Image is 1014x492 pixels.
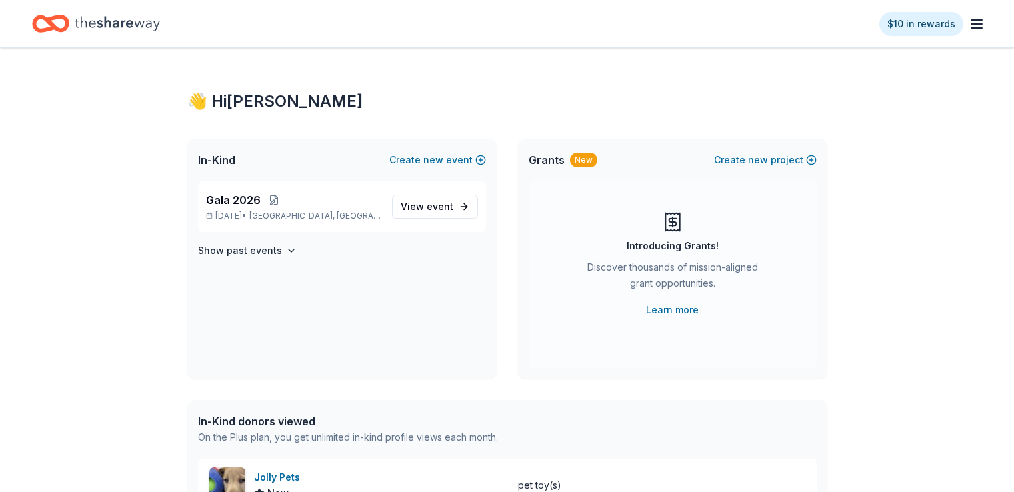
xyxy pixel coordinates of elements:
span: event [427,201,453,212]
button: Createnewevent [389,152,486,168]
span: new [423,152,443,168]
button: Createnewproject [714,152,817,168]
a: Home [32,8,160,39]
a: $10 in rewards [879,12,963,36]
div: In-Kind donors viewed [198,413,498,429]
span: new [748,152,768,168]
div: 👋 Hi [PERSON_NAME] [187,91,827,112]
span: Gala 2026 [206,192,261,208]
a: View event [392,195,478,219]
span: View [401,199,453,215]
div: New [570,153,597,167]
button: Show past events [198,243,297,259]
a: Learn more [646,302,699,318]
span: In-Kind [198,152,235,168]
p: [DATE] • [206,211,381,221]
div: Jolly Pets [254,469,305,485]
div: On the Plus plan, you get unlimited in-kind profile views each month. [198,429,498,445]
span: Grants [529,152,565,168]
h4: Show past events [198,243,282,259]
div: Introducing Grants! [627,238,719,254]
div: Discover thousands of mission-aligned grant opportunities. [582,259,763,297]
span: [GEOGRAPHIC_DATA], [GEOGRAPHIC_DATA] [249,211,381,221]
